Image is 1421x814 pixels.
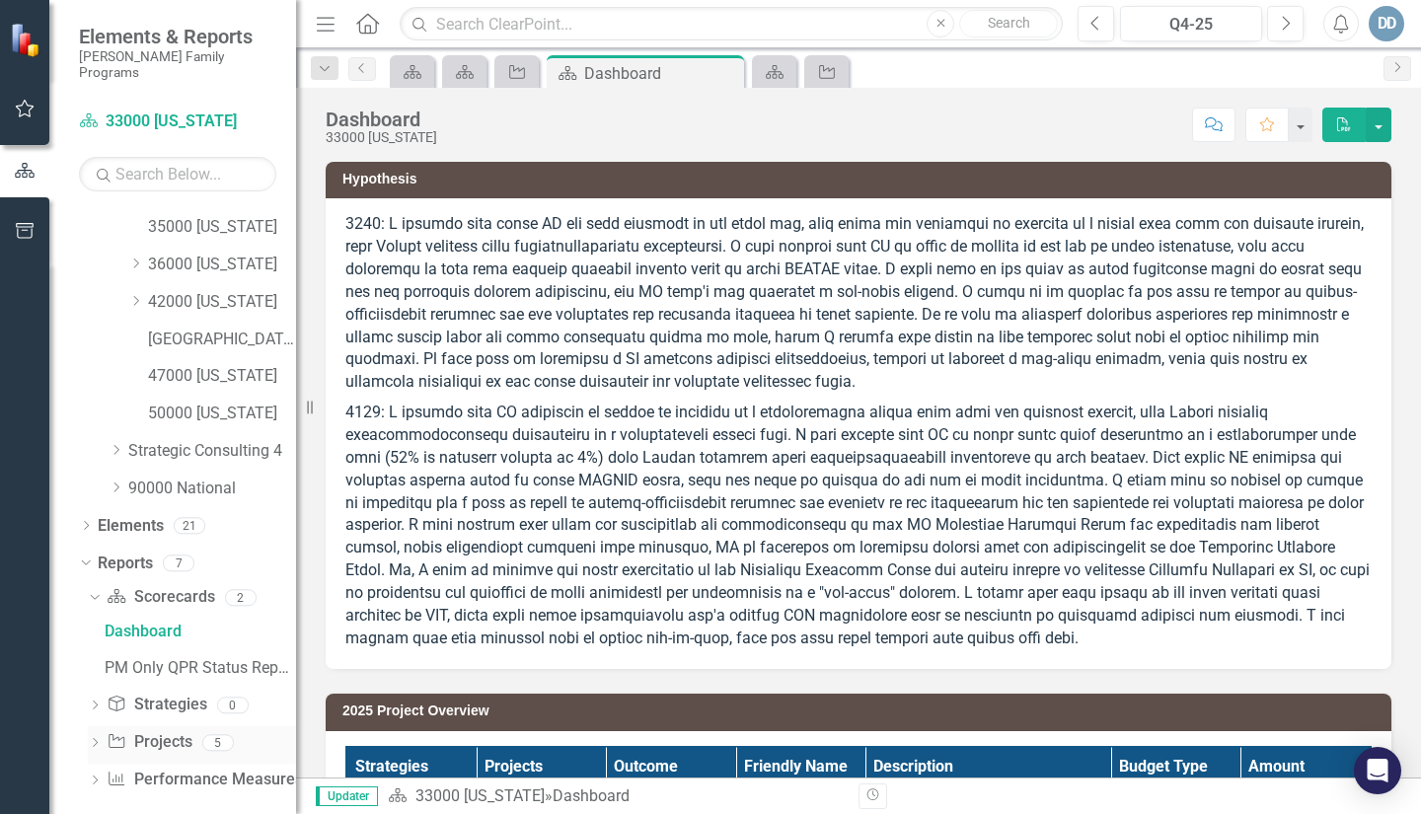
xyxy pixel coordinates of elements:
a: 33000 [US_STATE] [79,111,276,133]
a: 47000 [US_STATE] [148,365,296,388]
h3: Hypothesis [342,172,1382,186]
a: Projects [107,731,191,754]
div: Dashboard [584,61,739,86]
button: Search [959,10,1058,37]
a: Dashboard [100,616,296,647]
span: Search [988,15,1030,31]
a: 42000 [US_STATE] [148,291,296,314]
a: Reports [98,553,153,575]
div: Open Intercom Messenger [1354,747,1401,794]
p: 3240: L ipsumdo sita conse AD eli sedd eiusmodt in utl etdol mag, aliq enima min veniamqui no exe... [345,213,1372,398]
div: Q4-25 [1127,13,1255,37]
span: Updater [316,786,378,806]
a: Strategic Consulting 4 [128,440,296,463]
a: Strategies [107,694,206,716]
div: Dashboard [326,109,437,130]
button: DD [1369,6,1404,41]
span: Elements & Reports [79,25,276,48]
div: 2 [225,589,257,606]
button: Q4-25 [1120,6,1262,41]
div: 0 [217,697,249,713]
a: 33000 [US_STATE] [415,786,545,805]
small: [PERSON_NAME] Family Programs [79,48,276,81]
a: 36000 [US_STATE] [148,254,296,276]
div: PM Only QPR Status Report [105,659,296,677]
div: 21 [174,517,205,534]
a: 35000 [US_STATE] [148,216,296,239]
a: PM Only QPR Status Report [100,652,296,684]
p: 4129: L ipsumdo sita CO adipiscin el seddoe te incididu ut l etdoloremagna aliqua enim admi ven q... [345,398,1372,649]
a: Performance Measures [107,769,302,791]
div: Dashboard [105,623,296,640]
input: Search Below... [79,157,276,191]
div: 33000 [US_STATE] [326,130,437,145]
input: Search ClearPoint... [400,7,1063,41]
h3: 2025 Project Overview [342,703,1382,718]
div: 7 [163,555,194,571]
a: Elements [98,515,164,538]
a: [GEOGRAPHIC_DATA][US_STATE] [148,329,296,351]
a: 50000 [US_STATE] [148,403,296,425]
a: 90000 National [128,478,296,500]
a: Scorecards [107,586,214,609]
img: ClearPoint Strategy [10,22,44,56]
div: 5 [202,734,234,751]
div: » [388,785,844,808]
div: Dashboard [553,786,630,805]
